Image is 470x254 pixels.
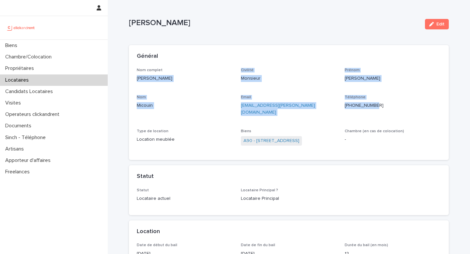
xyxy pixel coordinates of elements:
h2: Général [137,53,158,60]
p: Candidats Locataires [3,88,58,95]
p: Sinch - Téléphone [3,135,51,141]
p: Documents [3,123,37,129]
span: Chambre (en cas de colocation) [345,129,404,133]
span: Biens [241,129,251,133]
a: A90 - [STREET_ADDRESS] [243,137,299,144]
img: UCB0brd3T0yccxBKYDjQ [5,21,37,34]
p: Visites [3,100,26,106]
span: Date de fin du bail [241,243,275,247]
span: Email [241,95,251,99]
span: Téléphone [345,95,366,99]
span: Locataire Principal ? [241,188,278,192]
p: [PERSON_NAME] [345,75,441,82]
p: - [345,136,441,143]
p: [PHONE_NUMBER] [345,102,441,109]
p: Chambre/Colocation [3,54,57,60]
p: Propriétaires [3,65,39,71]
span: Prénom [345,68,360,72]
h2: Statut [137,173,154,180]
button: Edit [425,19,449,29]
span: Date de début du bail [137,243,177,247]
p: [PERSON_NAME] [137,75,233,82]
p: Micouin [137,102,233,109]
p: Artisans [3,146,29,152]
p: Locataire Principal [241,195,337,202]
span: Nom [137,95,146,99]
span: Durée du bail (en mois) [345,243,388,247]
span: Nom complet [137,68,163,72]
span: Type de location [137,129,168,133]
p: Location meublée [137,136,233,143]
span: Statut [137,188,149,192]
p: Locataires [3,77,34,83]
h2: Location [137,228,160,235]
p: Operateurs clickandrent [3,111,65,118]
p: Locataire actuel [137,195,233,202]
p: [PERSON_NAME] [129,18,420,28]
span: Edit [436,22,445,26]
a: [EMAIL_ADDRESS][PERSON_NAME][DOMAIN_NAME] [241,103,315,115]
span: Civilité [241,68,254,72]
p: Freelances [3,169,35,175]
p: Biens [3,42,23,49]
p: Apporteur d'affaires [3,157,56,164]
p: Monsieur [241,75,337,82]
